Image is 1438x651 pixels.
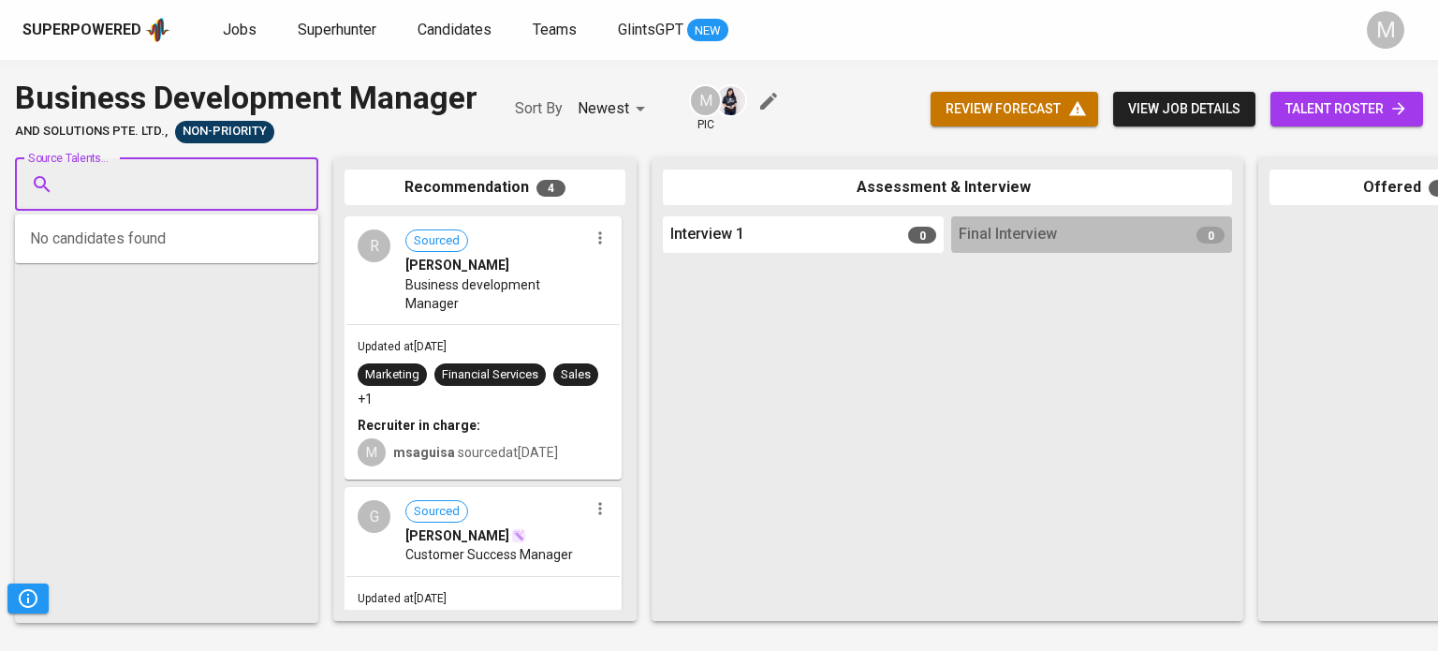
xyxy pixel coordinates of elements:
[1367,11,1404,49] div: M
[1196,227,1225,244] span: 0
[1113,92,1255,126] button: view job details
[687,22,728,40] span: NEW
[15,215,318,263] div: No candidates found
[393,445,558,460] span: sourced at [DATE]
[298,19,380,42] a: Superhunter
[358,229,390,262] div: R
[22,16,170,44] a: Superpoweredapp logo
[1128,97,1240,121] span: view job details
[175,123,274,141] span: Non-Priority
[533,19,580,42] a: Teams
[405,256,509,274] span: [PERSON_NAME]
[7,584,49,614] button: Pipeline Triggers
[670,224,744,245] span: Interview 1
[405,275,588,313] span: Business development Manager
[578,92,652,126] div: Newest
[405,545,573,564] span: Customer Success Manager
[536,180,565,197] span: 4
[959,224,1057,245] span: Final Interview
[15,75,477,121] div: Business Development Manager
[511,528,526,543] img: magic_wand.svg
[561,366,591,384] div: Sales
[578,97,629,120] p: Newest
[358,500,390,533] div: G
[442,366,538,384] div: Financial Services
[15,123,168,141] span: And Solutions Pte. Ltd.,
[223,21,257,38] span: Jobs
[908,227,936,244] span: 0
[533,21,577,38] span: Teams
[406,503,467,521] span: Sourced
[365,366,419,384] div: Marketing
[358,418,480,433] b: Recruiter in charge:
[298,21,376,38] span: Superhunter
[145,16,170,44] img: app logo
[358,390,373,408] p: +1
[358,438,386,466] div: M
[931,92,1098,126] button: review forecast
[418,21,492,38] span: Candidates
[515,97,563,120] p: Sort By
[689,84,722,133] div: pic
[358,340,447,353] span: Updated at [DATE]
[345,216,622,480] div: RSourced[PERSON_NAME]Business development ManagerUpdated at[DATE]MarketingFinancial ServicesSales...
[223,19,260,42] a: Jobs
[689,84,722,117] div: M
[1270,92,1423,126] a: talent roster
[406,232,467,250] span: Sourced
[716,86,745,115] img: monata@glints.com
[663,170,1232,206] div: Assessment & Interview
[393,445,455,460] b: msaguisa
[345,170,625,206] div: Recommendation
[308,183,312,186] button: Close
[175,121,274,143] div: Pending Client’s Feedback
[1285,97,1408,121] span: talent roster
[22,20,141,41] div: Superpowered
[618,21,683,38] span: GlintsGPT
[418,19,495,42] a: Candidates
[618,19,728,42] a: GlintsGPT NEW
[405,526,509,545] span: [PERSON_NAME]
[358,592,447,605] span: Updated at [DATE]
[946,97,1083,121] span: review forecast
